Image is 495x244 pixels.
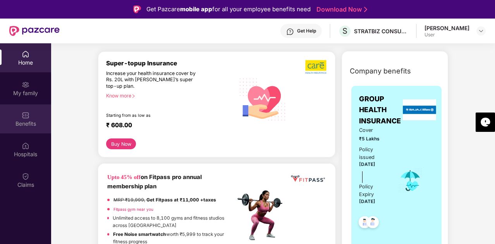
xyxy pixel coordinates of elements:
[305,60,327,74] img: b5dec4f62d2307b9de63beb79f102df3.png
[106,121,227,131] div: ₹ 608.00
[364,5,367,14] img: Stroke
[113,207,153,212] a: Fitpass gym near you
[107,174,141,180] b: Upto 45% off
[22,50,29,58] img: svg+xml;base64,PHN2ZyBpZD0iSG9tZSIgeG1sbnM9Imh0dHA6Ly93d3cudzMub3JnLzIwMDAvc3ZnIiB3aWR0aD0iMjAiIG...
[359,146,387,161] div: Policy issued
[425,24,469,32] div: [PERSON_NAME]
[359,126,387,134] span: Cover
[235,71,290,127] img: svg+xml;base64,PHN2ZyB4bWxucz0iaHR0cDovL3d3dy53My5vcmcvMjAwMC9zdmciIHhtbG5zOnhsaW5rPSJodHRwOi8vd3...
[133,5,141,13] img: Logo
[403,99,436,120] img: insurerLogo
[398,168,423,193] img: icon
[342,26,347,36] span: S
[355,214,374,233] img: svg+xml;base64,PHN2ZyB4bWxucz0iaHR0cDovL3d3dy53My5vcmcvMjAwMC9zdmciIHdpZHRoPSI0OC45NDMiIGhlaWdodD...
[146,5,311,14] div: Get Pazcare for all your employee benefits need
[22,81,29,89] img: svg+xml;base64,PHN2ZyB3aWR0aD0iMjAiIGhlaWdodD0iMjAiIHZpZXdCb3g9IjAgMCAyMCAyMCIgZmlsbD0ibm9uZSIgeG...
[22,111,29,119] img: svg+xml;base64,PHN2ZyBpZD0iQmVuZWZpdHMiIHhtbG5zPSJodHRwOi8vd3d3LnczLm9yZy8yMDAwL3N2ZyIgd2lkdGg9Ij...
[350,66,411,77] span: Company benefits
[106,93,230,98] div: Know more
[146,197,216,203] strong: Get Fitpass at ₹11,000 +taxes
[354,27,408,35] div: STRATBIZ CONSULTING PRIVATE LIMITED
[286,28,294,36] img: svg+xml;base64,PHN2ZyBpZD0iSGVscC0zMngzMiIgeG1sbnM9Imh0dHA6Ly93d3cudzMub3JnLzIwMDAvc3ZnIiB3aWR0aD...
[290,173,326,184] img: fppp.png
[359,199,375,204] span: [DATE]
[297,28,316,34] div: Get Help
[106,70,202,90] div: Increase your health insurance cover by Rs. 20L with [PERSON_NAME]’s super top-up plan.
[22,142,29,150] img: svg+xml;base64,PHN2ZyBpZD0iSG9zcGl0YWxzIiB4bWxucz0iaHR0cDovL3d3dy53My5vcmcvMjAwMC9zdmciIHdpZHRoPS...
[113,232,166,237] strong: Free Noise smartwatch
[316,5,365,14] a: Download Now
[106,60,235,67] div: Super-topup Insurance
[363,214,382,233] img: svg+xml;base64,PHN2ZyB4bWxucz0iaHR0cDovL3d3dy53My5vcmcvMjAwMC9zdmciIHdpZHRoPSI0OC45NDMiIGhlaWdodD...
[359,183,387,198] div: Policy Expiry
[106,113,202,118] div: Starting from as low as
[22,172,29,180] img: svg+xml;base64,PHN2ZyBpZD0iQ2xhaW0iIHhtbG5zPSJodHRwOi8vd3d3LnczLm9yZy8yMDAwL3N2ZyIgd2lkdGg9IjIwIi...
[131,94,136,98] span: right
[106,138,136,149] button: Buy Now
[359,162,375,167] span: [DATE]
[113,197,145,203] del: MRP ₹19,999,
[359,135,387,143] span: ₹5 Lakhs
[9,26,60,36] img: New Pazcare Logo
[113,215,235,229] p: Unlimited access to 8,100 gyms and fitness studios across [GEOGRAPHIC_DATA]
[359,94,401,126] span: GROUP HEALTH INSURANCE
[180,5,212,13] strong: mobile app
[235,188,289,242] img: fpp.png
[107,174,202,189] b: on Fitpass pro annual membership plan
[425,32,469,38] div: User
[478,28,484,34] img: svg+xml;base64,PHN2ZyBpZD0iRHJvcGRvd24tMzJ4MzIiIHhtbG5zPSJodHRwOi8vd3d3LnczLm9yZy8yMDAwL3N2ZyIgd2...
